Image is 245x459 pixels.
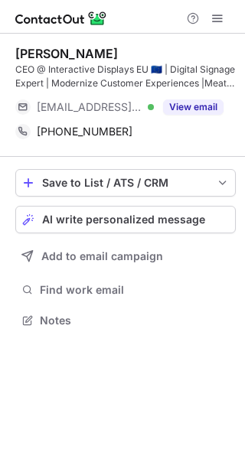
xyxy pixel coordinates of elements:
[40,314,230,327] span: Notes
[15,243,236,270] button: Add to email campaign
[41,250,163,262] span: Add to email campaign
[37,125,132,138] span: [PHONE_NUMBER]
[42,213,205,226] span: AI write personalized message
[42,177,209,189] div: Save to List / ATS / CRM
[15,9,107,28] img: ContactOut v5.3.10
[37,100,142,114] span: [EMAIL_ADDRESS][DOMAIN_NAME]
[163,99,224,115] button: Reveal Button
[15,46,118,61] div: [PERSON_NAME]
[15,279,236,301] button: Find work email
[15,206,236,233] button: AI write personalized message
[15,310,236,331] button: Notes
[15,63,236,90] div: CEO @ Interactive Displays EU 🇪🇺 | Digital Signage Expert | Modernize Customer Experiences |Meath...
[15,169,236,197] button: save-profile-one-click
[40,283,230,297] span: Find work email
